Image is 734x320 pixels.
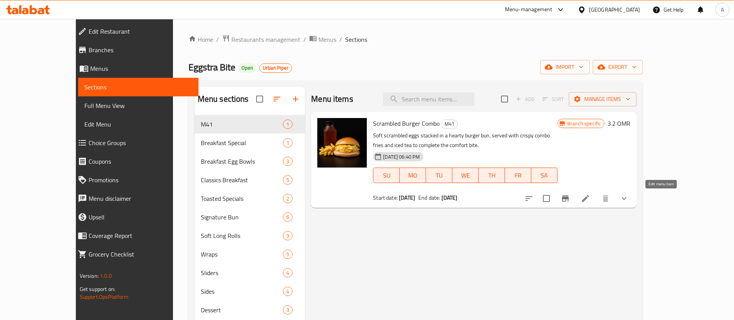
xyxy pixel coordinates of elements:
[90,64,192,73] span: Menus
[283,288,292,295] span: 4
[195,208,305,226] div: Signature Bun6
[188,34,643,44] nav: breadcrumb
[201,231,283,240] span: Soft Long Rolls
[72,152,198,171] a: Coupons
[589,5,640,14] div: [GEOGRAPHIC_DATA]
[373,193,398,203] span: Start date:
[72,189,198,208] a: Menu disclaimer
[399,193,415,203] b: [DATE]
[89,212,192,222] span: Upsell
[426,168,452,183] button: TU
[373,131,558,150] p: Soft scrambled eggs stacked in a hearty burger bun, served with crispy combo fries and iced tea t...
[72,171,198,189] a: Promotions
[283,138,293,147] div: items
[283,268,293,277] div: items
[72,22,198,41] a: Edit Restaurant
[482,170,502,181] span: TH
[188,58,235,76] span: Eggstra Bite
[89,250,192,259] span: Grocery Checklist
[505,168,531,183] button: FR
[216,35,219,44] li: /
[615,189,633,208] button: show more
[283,306,292,314] span: 3
[283,305,293,315] div: items
[556,189,575,208] button: Branch-specific-item
[283,121,292,128] span: 1
[479,168,505,183] button: TH
[89,175,192,185] span: Promotions
[540,60,590,74] button: import
[195,245,305,264] div: Wraps5
[508,170,528,181] span: FR
[596,189,615,208] button: delete
[441,193,458,203] b: [DATE]
[260,65,292,71] span: Urban Piper
[252,91,268,107] span: Select all sections
[283,251,292,258] span: 5
[309,34,336,44] a: Menus
[84,120,192,129] span: Edit Menu
[531,168,558,183] button: SA
[373,168,400,183] button: SU
[195,282,305,301] div: Sides4
[619,194,629,203] svg: Show Choices
[195,301,305,319] div: Dessert3
[222,34,300,44] a: Restaurants management
[537,93,569,105] span: Select section first
[80,292,129,302] a: Support.OpsPlatform
[72,59,198,78] a: Menus
[283,175,293,185] div: items
[721,5,724,14] span: A
[89,231,192,240] span: Coverage Report
[231,35,300,44] span: Restaurants management
[505,5,553,14] div: Menu-management
[575,94,630,104] span: Manage items
[195,152,305,171] div: Breakfast Egg Bowls3
[201,212,283,222] div: Signature Bun
[78,115,198,133] a: Edit Menu
[201,194,283,203] span: Toasted Specials
[201,175,283,185] span: Classics Breakfast
[380,153,423,161] span: [DATE] 06:40 PM
[303,35,306,44] li: /
[283,250,293,259] div: items
[78,96,198,115] a: Full Menu View
[72,208,198,226] a: Upsell
[80,284,115,294] span: Get support on:
[455,170,476,181] span: WE
[283,120,293,129] div: items
[283,176,292,184] span: 5
[441,120,457,128] span: M41
[201,138,283,147] div: Breakfast Special
[268,90,286,108] span: Sort sections
[100,271,112,281] span: 1.0.0
[72,226,198,245] a: Coverage Report
[201,250,283,259] div: Wraps
[283,195,292,202] span: 2
[80,271,99,281] span: Version:
[607,118,630,129] h6: 3.2 OMR
[201,120,283,129] span: M41
[513,93,537,105] span: Add item
[201,268,283,277] span: Sliders
[201,305,283,315] span: Dessert
[418,193,440,203] span: End date:
[201,157,283,166] span: Breakfast Egg Bowls
[195,264,305,282] div: Sliders4
[283,194,293,203] div: items
[78,78,198,96] a: Sections
[238,63,256,73] div: Open
[339,35,342,44] li: /
[345,35,367,44] span: Sections
[452,168,479,183] button: WE
[198,93,249,105] h2: Menu sections
[89,138,192,147] span: Choice Groups
[195,133,305,152] div: Breakfast Special1
[72,133,198,152] a: Choice Groups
